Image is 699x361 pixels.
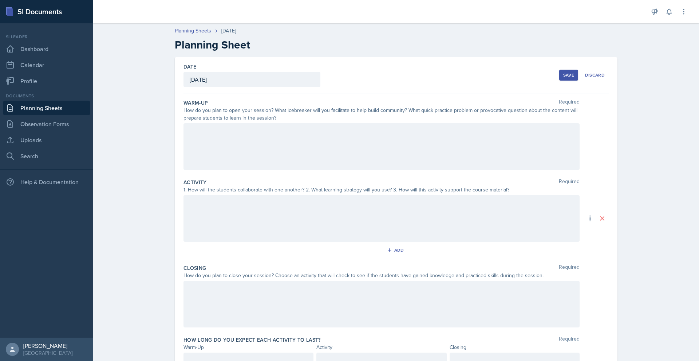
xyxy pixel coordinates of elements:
div: [PERSON_NAME] [23,342,72,349]
div: [DATE] [221,27,236,35]
a: Calendar [3,58,90,72]
label: Warm-Up [183,99,208,106]
div: Save [563,72,574,78]
div: [GEOGRAPHIC_DATA] [23,349,72,357]
a: Planning Sheets [175,27,211,35]
h2: Planning Sheet [175,38,617,51]
div: Documents [3,93,90,99]
a: Dashboard [3,42,90,56]
span: Required [559,179,580,186]
label: How long do you expect each activity to last? [183,336,321,343]
label: Closing [183,264,206,272]
button: Add [384,245,408,256]
div: How do you plan to open your session? What icebreaker will you facilitate to help build community... [183,106,580,122]
a: Observation Forms [3,117,90,131]
div: Warm-Up [183,343,313,351]
div: Add [388,247,404,253]
div: 1. How will the students collaborate with one another? 2. What learning strategy will you use? 3.... [183,186,580,194]
div: Closing [450,343,580,351]
a: Planning Sheets [3,101,90,115]
label: Date [183,63,196,70]
a: Uploads [3,133,90,147]
a: Profile [3,74,90,88]
button: Discard [581,70,609,81]
div: Help & Documentation [3,175,90,189]
div: Discard [585,72,605,78]
span: Required [559,264,580,272]
button: Save [559,70,578,81]
div: Si leader [3,34,90,40]
span: Required [559,336,580,343]
div: How do you plan to close your session? Choose an activity that will check to see if the students ... [183,272,580,279]
a: Search [3,149,90,163]
span: Required [559,99,580,106]
label: Activity [183,179,207,186]
div: Activity [316,343,446,351]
